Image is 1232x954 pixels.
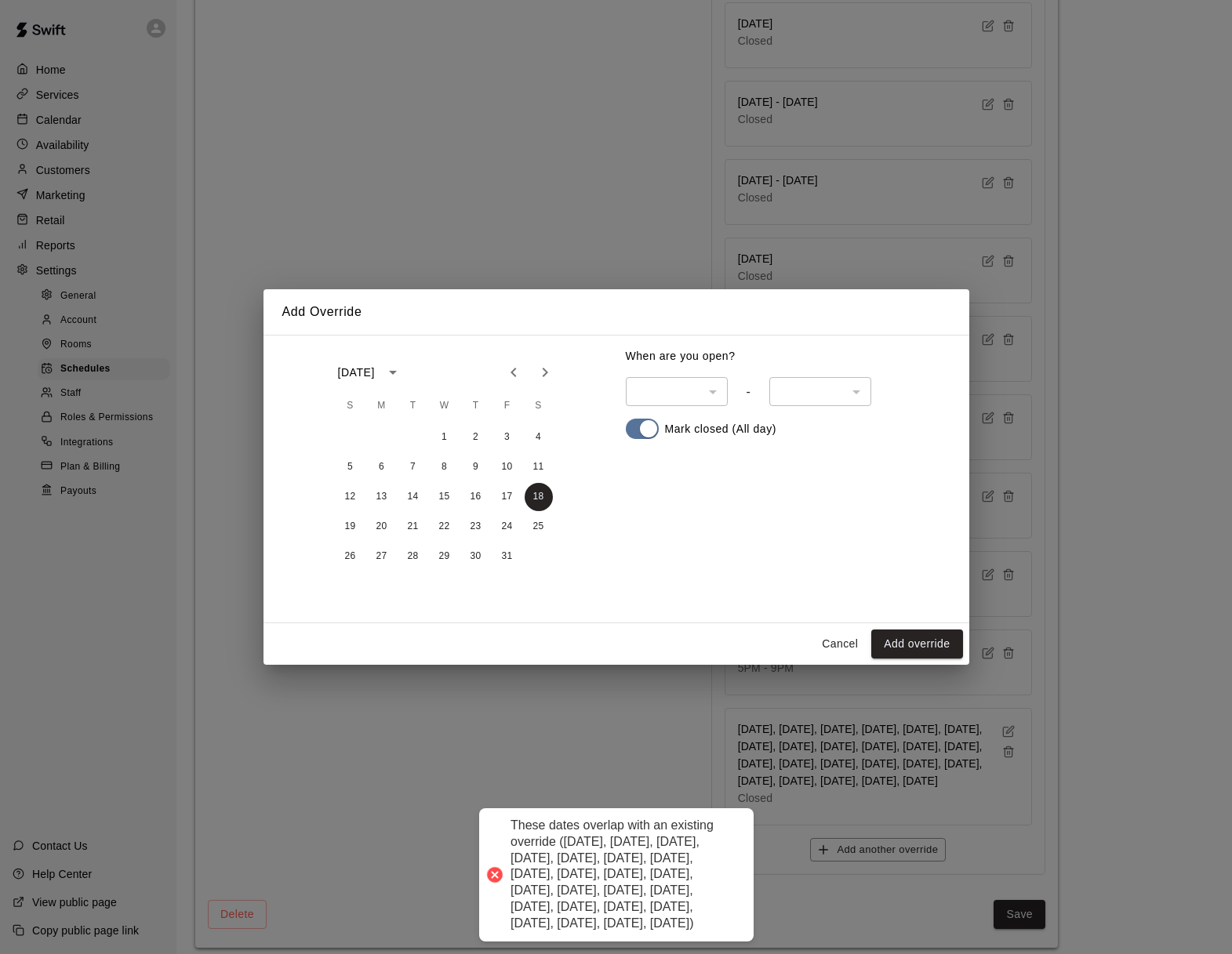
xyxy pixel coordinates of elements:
[815,629,865,658] button: Cancel
[431,542,459,571] button: 29
[368,513,396,541] button: 20
[368,453,396,481] button: 6
[498,357,529,388] button: Previous month
[368,483,396,511] button: 13
[529,357,561,388] button: Next month
[462,390,490,422] span: Thursday
[871,629,962,658] button: Add override
[368,390,396,422] span: Monday
[493,542,522,571] button: 31
[336,453,365,481] button: 5
[525,453,553,481] button: 11
[665,421,776,437] p: Mark closed (All day)
[525,390,553,422] span: Saturday
[462,513,490,541] button: 23
[399,542,427,571] button: 28
[399,483,427,511] button: 14
[338,365,375,381] div: [DATE]
[263,289,969,335] h2: Add Override
[399,453,427,481] button: 7
[399,390,427,422] span: Tuesday
[462,483,490,511] button: 16
[336,542,365,571] button: 26
[399,513,427,541] button: 21
[493,513,522,541] button: 24
[336,513,365,541] button: 19
[431,513,459,541] button: 22
[626,348,950,365] p: When are you open?
[493,453,522,481] button: 10
[525,483,553,511] button: 18
[380,359,406,386] button: calendar view is open, switch to year view
[525,513,553,541] button: 25
[511,818,738,932] div: These dates overlap with an existing override ([DATE], [DATE], [DATE], [DATE], [DATE], [DATE], [D...
[431,453,459,481] button: 8
[462,423,490,452] button: 2
[431,423,459,452] button: 1
[493,423,522,452] button: 3
[336,483,365,511] button: 12
[462,542,490,571] button: 30
[368,542,396,571] button: 27
[431,483,459,511] button: 15
[336,390,365,422] span: Sunday
[493,483,522,511] button: 17
[462,453,490,481] button: 9
[525,423,553,452] button: 4
[747,385,750,399] div: -
[431,390,459,422] span: Wednesday
[493,390,522,422] span: Friday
